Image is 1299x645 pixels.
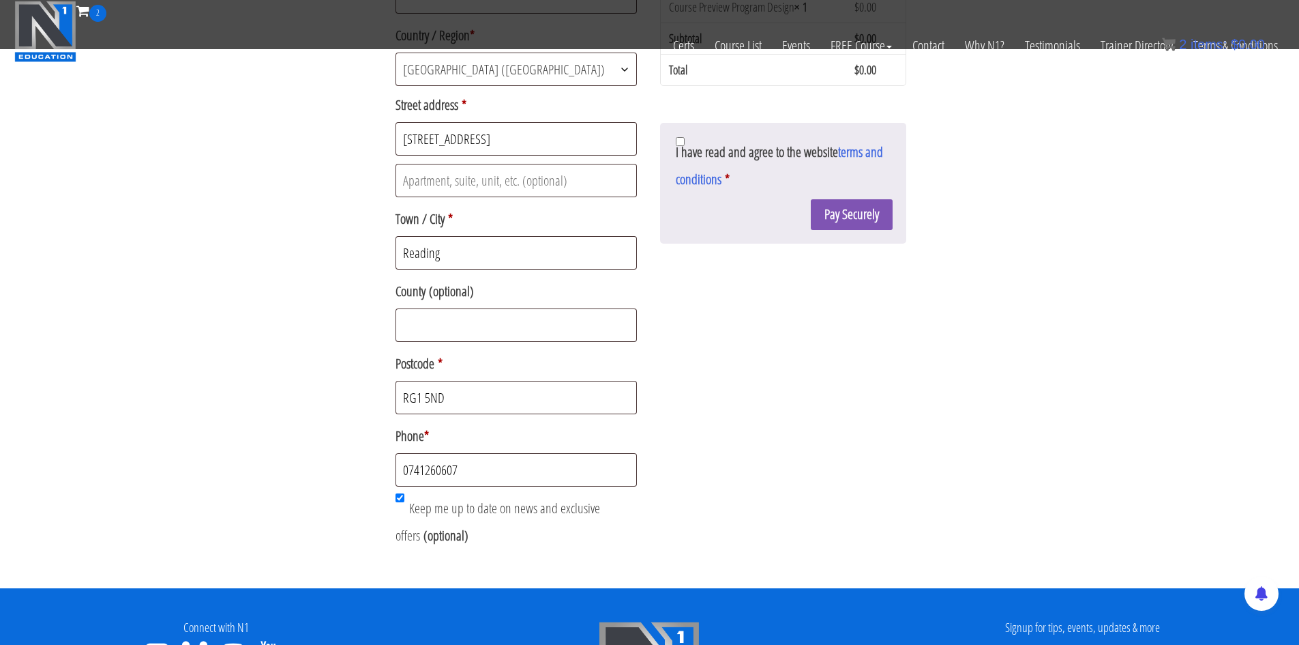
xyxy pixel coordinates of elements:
a: 2 [76,1,106,20]
input: Apartment, suite, unit, etc. (optional) [395,164,638,197]
img: icon11.png [1162,38,1176,51]
span: $ [854,61,859,78]
input: House number and street name [395,122,638,156]
label: Phone [395,422,638,450]
label: County [395,278,638,305]
span: Keep me up to date on news and exclusive offers [395,499,600,545]
bdi: 0.00 [854,61,876,78]
a: Certs [663,22,704,70]
a: Course List [704,22,772,70]
a: terms and conditions [676,143,883,188]
a: 2 items: $0.00 [1162,37,1265,52]
a: Why N1? [955,22,1015,70]
a: Events [772,22,820,70]
span: $ [1231,37,1238,52]
abbr: required [725,170,730,188]
a: Contact [902,22,955,70]
label: Town / City [395,205,638,233]
label: Street address [395,91,638,119]
label: Postcode [395,350,638,377]
a: Testimonials [1015,22,1090,70]
span: 2 [1179,37,1186,52]
span: (optional) [423,526,468,545]
span: items: [1191,37,1227,52]
a: Trainer Directory [1090,22,1183,70]
span: (optional) [429,282,474,300]
input: I have read and agree to the websiteterms and conditions * [676,137,685,146]
h4: Signup for tips, events, updates & more [876,621,1289,635]
img: n1-education [14,1,76,62]
a: Terms & Conditions [1183,22,1288,70]
span: I have read and agree to the website [676,143,883,188]
span: 2 [89,5,106,22]
bdi: 0.00 [1231,37,1265,52]
input: Keep me up to date on news and exclusive offers (optional) [395,493,404,502]
h4: Connect with N1 [10,621,423,635]
button: Pay Securely [811,199,893,230]
a: FREE Course [820,22,902,70]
